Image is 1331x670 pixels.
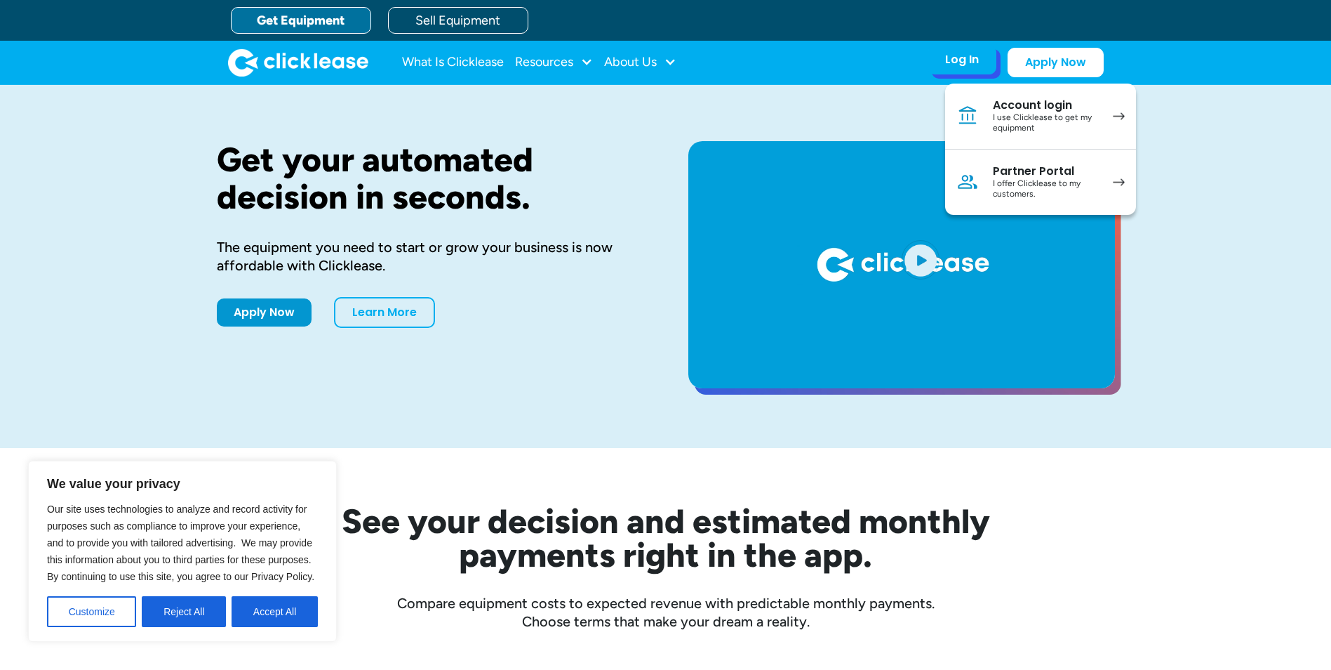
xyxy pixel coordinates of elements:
[902,240,939,280] img: Blue play button logo on a light blue circular background
[1113,178,1125,186] img: arrow
[993,98,1099,112] div: Account login
[228,48,368,77] img: Clicklease logo
[217,141,643,216] h1: Get your automated decision in seconds.
[945,53,979,67] div: Log In
[334,297,435,328] a: Learn More
[232,596,318,627] button: Accept All
[228,48,368,77] a: home
[1008,48,1104,77] a: Apply Now
[688,141,1115,388] a: open lightbox
[47,475,318,492] p: We value your privacy
[993,178,1099,200] div: I offer Clicklease to my customers.
[515,48,593,77] div: Resources
[945,150,1136,215] a: Partner PortalI offer Clicklease to my customers.
[956,171,979,193] img: Person icon
[28,461,337,642] div: We value your privacy
[945,84,1136,215] nav: Log In
[217,594,1115,631] div: Compare equipment costs to expected revenue with predictable monthly payments. Choose terms that ...
[231,7,371,34] a: Get Equipment
[388,7,528,34] a: Sell Equipment
[273,504,1059,572] h2: See your decision and estimated monthly payments right in the app.
[604,48,676,77] div: About Us
[402,48,504,77] a: What Is Clicklease
[945,84,1136,150] a: Account loginI use Clicklease to get my equipment
[142,596,226,627] button: Reject All
[1113,112,1125,120] img: arrow
[993,164,1099,178] div: Partner Portal
[47,596,136,627] button: Customize
[956,105,979,127] img: Bank icon
[47,504,314,582] span: Our site uses technologies to analyze and record activity for purposes such as compliance to impr...
[217,298,312,327] a: Apply Now
[217,238,643,275] div: The equipment you need to start or grow your business is now affordable with Clicklease.
[993,112,1099,134] div: I use Clicklease to get my equipment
